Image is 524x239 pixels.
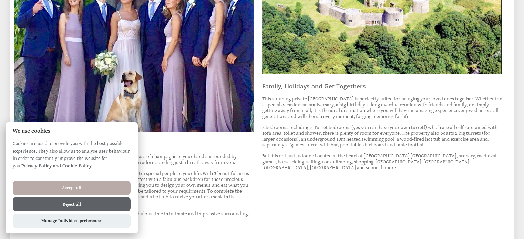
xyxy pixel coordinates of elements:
p: Cookies are used to provide you with the best possible experience. They also allow us to analyse ... [6,140,138,175]
p: But it is not just indoors: Located at the heart of [GEOGRAPHIC_DATA] [GEOGRAPHIC_DATA], archery,... [262,153,502,171]
h3: Family, Holidays and Get Togethers [262,82,502,90]
p: This stunning private [GEOGRAPHIC_DATA] is perfectly suited for bringing your loved ones together... [262,96,502,119]
a: Privacy Policy and Cookie Policy [21,163,92,169]
button: Accept all [13,181,131,195]
h2: We use cookies [6,128,138,134]
p: 8 bedrooms, including 5 Turret bedrooms (yes you can have your own turret!) which are all self-co... [262,124,502,148]
button: Reject all [13,197,131,211]
button: Manage Individual preferences [13,214,131,228]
